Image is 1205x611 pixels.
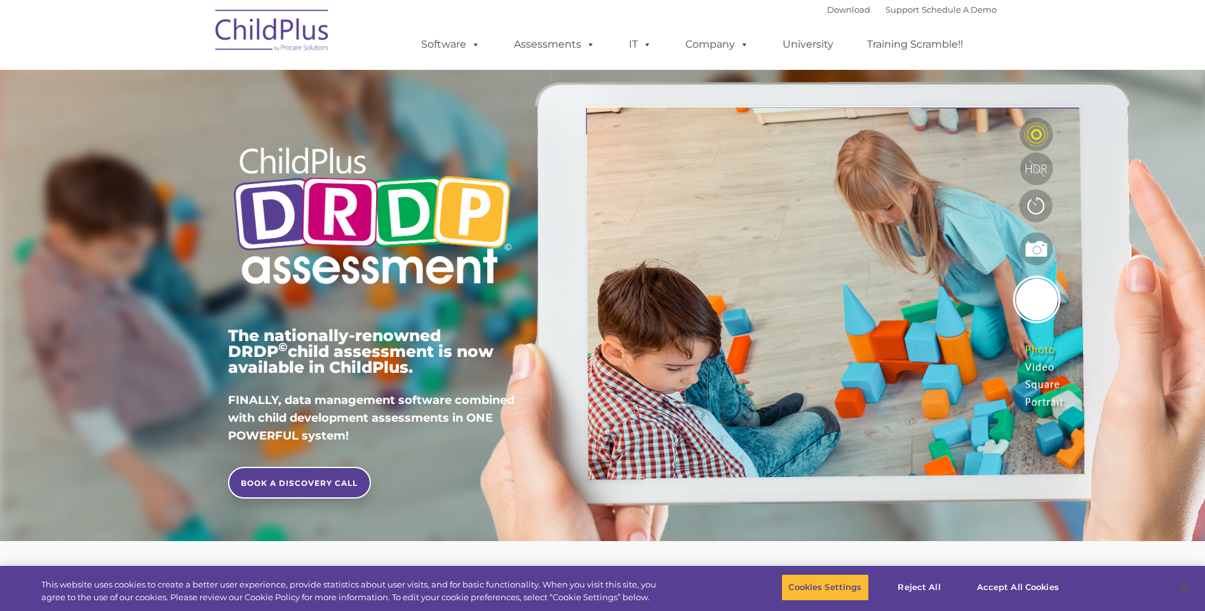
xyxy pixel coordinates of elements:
button: Close [1171,574,1199,601]
a: University [770,32,846,57]
img: ChildPlus by Procare Solutions [209,1,336,64]
a: Download [827,4,870,15]
a: BOOK A DISCOVERY CALL [228,467,371,499]
span: FINALLY, data management software combined with child development assessments in ONE POWERFUL sys... [228,393,515,443]
a: Training Scramble!! [854,32,976,57]
a: Company [673,32,762,57]
a: IT [616,32,664,57]
a: Support [885,4,919,15]
span: The nationally-renowned DRDP child assessment is now available in ChildPlus. [228,326,494,377]
button: Accept All Cookies [970,574,1066,601]
sup: © [278,340,288,354]
font: | [827,4,997,15]
a: Assessments [501,32,608,57]
button: Reject All [880,574,959,601]
a: Schedule A Demo [922,4,997,15]
div: This website uses cookies to create a better user experience, provide statistics about user visit... [41,579,663,603]
button: Cookies Settings [781,574,868,601]
a: Software [408,32,493,57]
img: Copyright - DRDP Logo Light [228,130,516,305]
